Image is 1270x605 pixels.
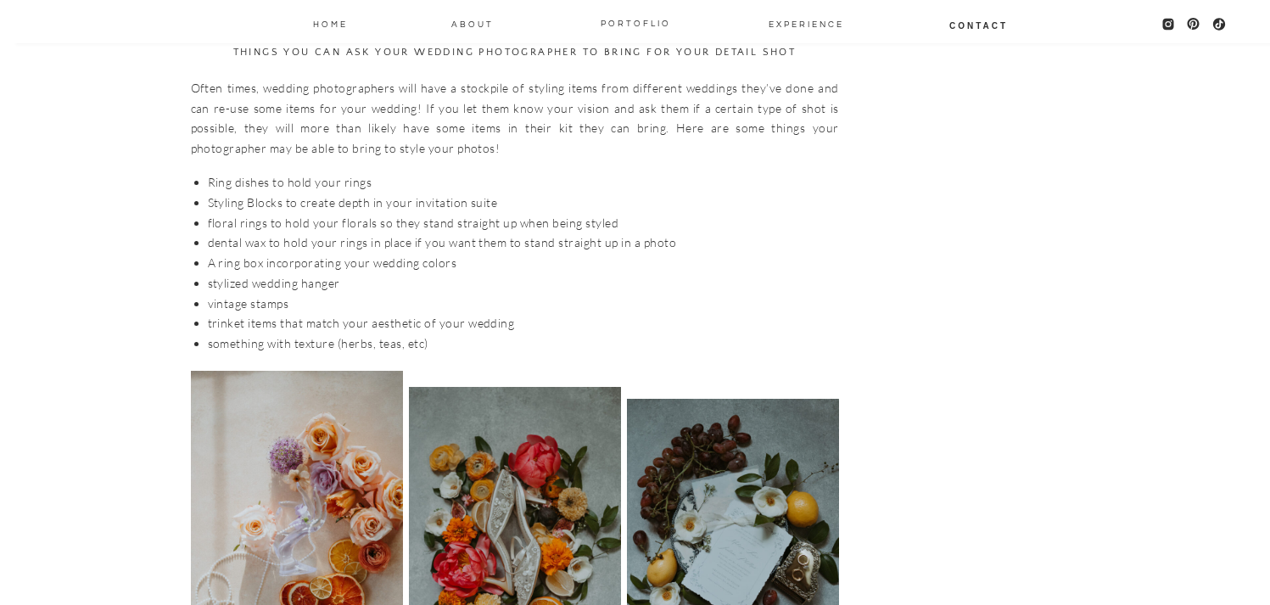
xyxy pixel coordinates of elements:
a: PORTOFLIO [594,15,678,29]
li: A ring box incorporating your wedding colors [208,253,839,273]
a: Home [312,16,350,30]
li: something with texture (herbs, teas, etc) [208,333,839,354]
h3: Things you can ask your wedding photographer to bring for your detail shot [191,42,839,63]
p: Often times, wedding photographers will have a stockpile of styling items from different weddings... [191,78,839,159]
li: trinket items that match your aesthetic of your wedding [208,313,839,333]
a: About [450,16,495,30]
a: Contact [948,18,1010,31]
li: vintage stamps [208,294,839,314]
a: EXPERIENCE [769,16,831,30]
li: stylized wedding hanger [208,273,839,294]
li: Styling Blocks to create depth in your invitation suite [208,193,839,213]
li: dental wax to hold your rings in place if you want them to stand straight up in a photo [208,232,839,253]
li: Ring dishes to hold your rings [208,172,839,193]
li: floral rings to hold your florals so they stand straight up when being styled [208,213,839,233]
